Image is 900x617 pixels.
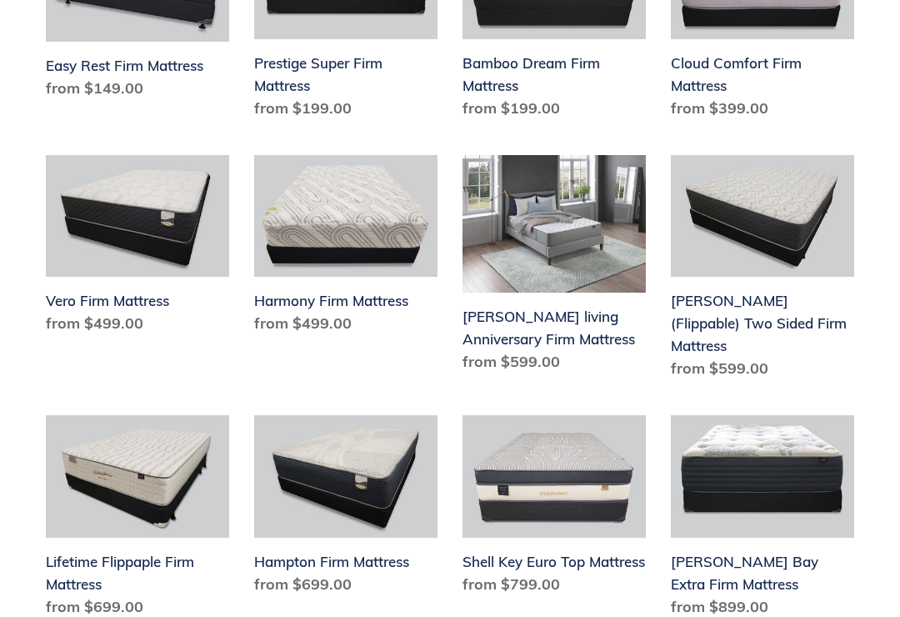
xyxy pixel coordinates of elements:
a: Harmony Firm Mattress [254,155,437,342]
a: Del Ray (Flippable) Two Sided Firm Mattress [671,155,854,387]
a: Vero Firm Mattress [46,155,229,342]
a: Scott living Anniversary Firm Mattress [462,155,646,379]
a: Hampton Firm Mattress [254,415,437,602]
a: Shell Key Euro Top Mattress [462,415,646,602]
